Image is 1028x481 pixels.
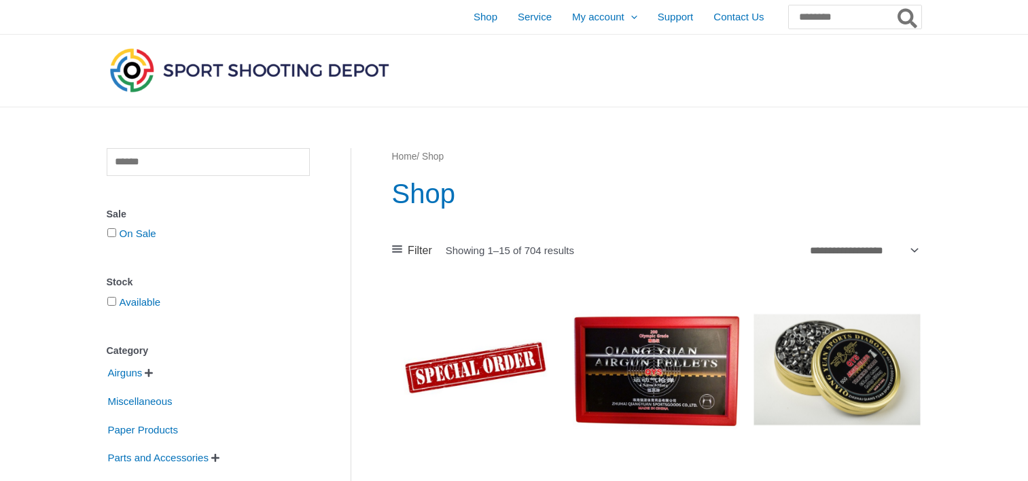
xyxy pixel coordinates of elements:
input: Available [107,297,116,306]
a: Parts and Accessories [107,451,210,463]
span: Miscellaneous [107,390,174,413]
button: Search [895,5,921,29]
img: QYS Training Pellets [754,286,921,453]
div: Category [107,341,310,361]
p: Showing 1–15 of 704 results [446,245,574,255]
nav: Breadcrumb [392,148,921,166]
span:  [211,453,219,463]
div: Sale [107,204,310,224]
input: On Sale [107,228,116,237]
a: Available [120,296,161,308]
iframe: Customer reviews powered by Trustpilot [404,461,547,478]
h1: Shop [392,175,921,213]
a: Miscellaneous [107,395,174,406]
a: Airguns [107,366,144,378]
span: Airguns [107,361,144,385]
iframe: Customer reviews powered by Trustpilot [585,461,728,478]
span:  [145,368,153,378]
img: Special Order Item [392,286,559,453]
span: Parts and Accessories [107,446,210,469]
img: QYS Olympic Pellets [573,286,740,453]
img: Sport Shooting Depot [107,45,392,95]
a: On Sale [120,228,156,239]
a: Home [392,152,417,162]
select: Shop order [805,240,921,260]
a: Filter [392,240,432,261]
span: Filter [408,240,432,261]
div: Stock [107,272,310,292]
iframe: Customer reviews powered by Trustpilot [766,461,908,478]
span: Paper Products [107,418,179,442]
a: Paper Products [107,423,179,434]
